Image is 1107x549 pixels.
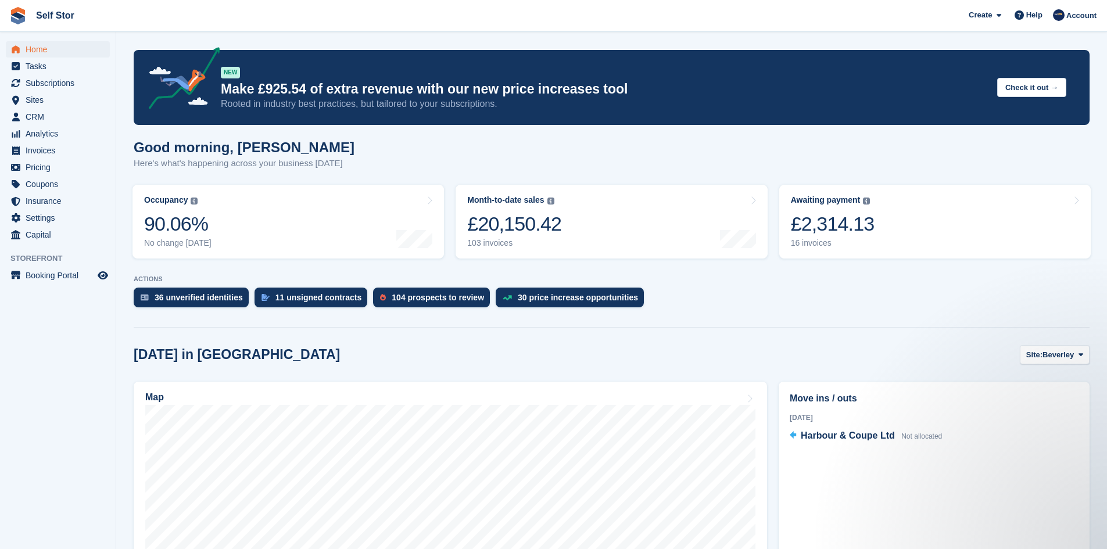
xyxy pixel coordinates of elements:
h1: Good morning, [PERSON_NAME] [134,139,354,155]
div: 36 unverified identities [155,293,243,302]
a: menu [6,41,110,58]
img: price_increase_opportunities-93ffe204e8149a01c8c9dc8f82e8f89637d9d84a8eef4429ea346261dce0b2c0.svg [503,295,512,300]
a: Harbour & Coupe Ltd Not allocated [790,429,942,444]
a: menu [6,58,110,74]
span: Storefront [10,253,116,264]
div: NEW [221,67,240,78]
a: Self Stor [31,6,79,25]
a: menu [6,176,110,192]
span: Beverley [1042,349,1074,361]
span: Create [969,9,992,21]
div: 30 price increase opportunities [518,293,638,302]
a: menu [6,159,110,175]
div: Occupancy [144,195,188,205]
a: menu [6,227,110,243]
span: Insurance [26,193,95,209]
span: Harbour & Coupe Ltd [801,430,895,440]
a: Preview store [96,268,110,282]
span: Analytics [26,125,95,142]
button: Check it out → [997,78,1066,97]
a: Awaiting payment £2,314.13 16 invoices [779,185,1091,259]
a: menu [6,142,110,159]
img: price-adjustments-announcement-icon-8257ccfd72463d97f412b2fc003d46551f7dbcb40ab6d574587a9cd5c0d94... [139,47,220,113]
img: icon-info-grey-7440780725fd019a000dd9b08b2336e03edf1995a4989e88bcd33f0948082b44.svg [547,198,554,204]
img: prospect-51fa495bee0391a8d652442698ab0144808aea92771e9ea1ae160a38d050c398.svg [380,294,386,301]
span: Sites [26,92,95,108]
img: stora-icon-8386f47178a22dfd0bd8f6a31ec36ba5ce8667c1dd55bd0f319d3a0aa187defe.svg [9,7,27,24]
span: Subscriptions [26,75,95,91]
a: 36 unverified identities [134,288,255,313]
a: menu [6,109,110,125]
div: £2,314.13 [791,212,875,236]
a: menu [6,267,110,284]
img: icon-info-grey-7440780725fd019a000dd9b08b2336e03edf1995a4989e88bcd33f0948082b44.svg [863,198,870,204]
a: 104 prospects to review [373,288,496,313]
div: [DATE] [790,412,1079,423]
img: Chris Rice [1053,9,1065,21]
img: contract_signature_icon-13c848040528278c33f63329250d36e43548de30e8caae1d1a13099fd9432cc5.svg [261,294,270,301]
div: 11 unsigned contracts [275,293,362,302]
p: ACTIONS [134,275,1090,283]
div: Month-to-date sales [467,195,544,205]
span: Help [1026,9,1042,21]
h2: Map [145,392,164,403]
span: Coupons [26,176,95,192]
span: Tasks [26,58,95,74]
div: 16 invoices [791,238,875,248]
p: Make £925.54 of extra revenue with our new price increases tool [221,81,988,98]
div: 103 invoices [467,238,561,248]
span: Capital [26,227,95,243]
a: 30 price increase opportunities [496,288,650,313]
span: Settings [26,210,95,226]
div: No change [DATE] [144,238,212,248]
a: menu [6,75,110,91]
p: Here's what's happening across your business [DATE] [134,157,354,170]
a: menu [6,92,110,108]
div: 90.06% [144,212,212,236]
button: Site: Beverley [1020,345,1090,364]
a: menu [6,193,110,209]
h2: [DATE] in [GEOGRAPHIC_DATA] [134,347,340,363]
span: Not allocated [901,432,942,440]
span: Site: [1026,349,1042,361]
div: Awaiting payment [791,195,861,205]
a: menu [6,125,110,142]
span: Home [26,41,95,58]
img: icon-info-grey-7440780725fd019a000dd9b08b2336e03edf1995a4989e88bcd33f0948082b44.svg [191,198,198,204]
a: menu [6,210,110,226]
a: Month-to-date sales £20,150.42 103 invoices [456,185,767,259]
div: £20,150.42 [467,212,561,236]
a: Occupancy 90.06% No change [DATE] [132,185,444,259]
span: Pricing [26,159,95,175]
span: Booking Portal [26,267,95,284]
h2: Move ins / outs [790,392,1079,406]
a: 11 unsigned contracts [255,288,374,313]
span: CRM [26,109,95,125]
span: Invoices [26,142,95,159]
div: 104 prospects to review [392,293,484,302]
span: Account [1066,10,1097,21]
img: verify_identity-adf6edd0f0f0b5bbfe63781bf79b02c33cf7c696d77639b501bdc392416b5a36.svg [141,294,149,301]
p: Rooted in industry best practices, but tailored to your subscriptions. [221,98,988,110]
